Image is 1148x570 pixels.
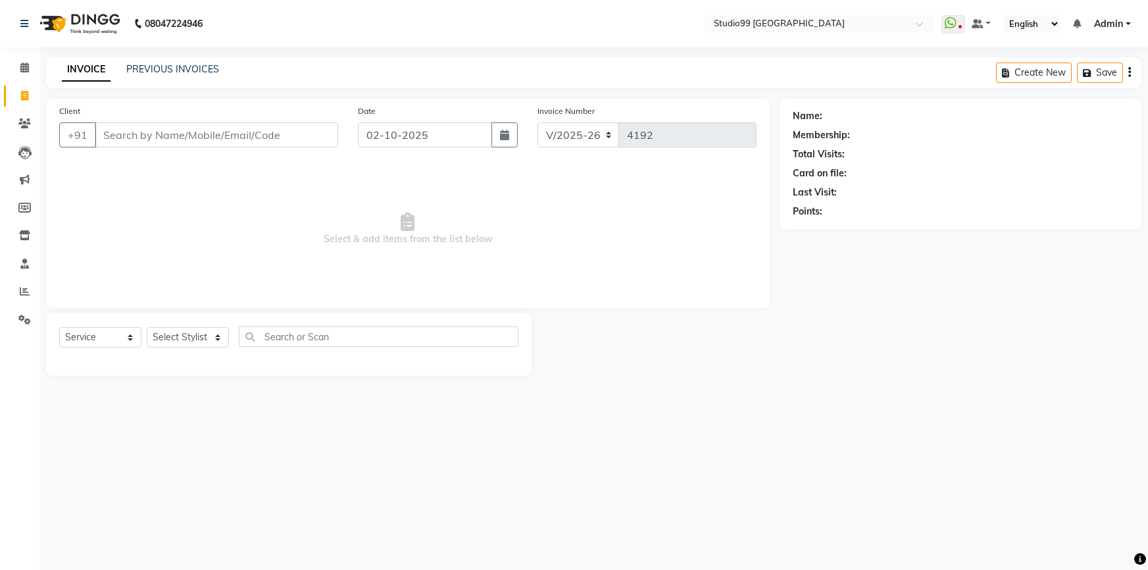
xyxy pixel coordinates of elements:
button: Create New [996,63,1072,83]
label: Client [59,105,80,117]
b: 08047224946 [145,5,203,42]
label: Invoice Number [537,105,595,117]
a: INVOICE [62,58,111,82]
button: Save [1077,63,1123,83]
div: Name: [793,109,822,123]
label: Date [358,105,376,117]
div: Points: [793,205,822,219]
div: Total Visits: [793,147,845,161]
input: Search by Name/Mobile/Email/Code [95,122,338,147]
div: Membership: [793,128,850,142]
div: Last Visit: [793,186,837,199]
button: +91 [59,122,96,147]
span: Admin [1094,17,1123,31]
div: Card on file: [793,167,847,180]
img: logo [34,5,124,42]
a: PREVIOUS INVOICES [126,63,219,75]
input: Search or Scan [239,326,518,347]
span: Select & add items from the list below [59,163,757,295]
